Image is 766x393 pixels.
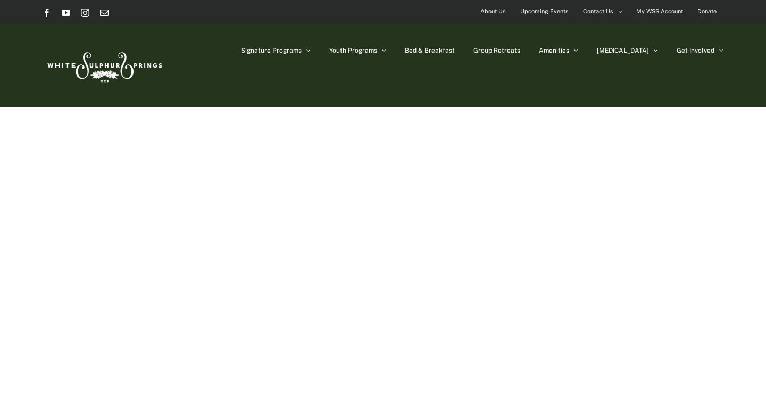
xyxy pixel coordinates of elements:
[597,47,649,54] span: [MEDICAL_DATA]
[405,24,455,77] a: Bed & Breakfast
[329,24,386,77] a: Youth Programs
[473,47,520,54] span: Group Retreats
[636,4,683,19] span: My WSS Account
[241,24,311,77] a: Signature Programs
[597,24,658,77] a: [MEDICAL_DATA]
[677,47,714,54] span: Get Involved
[81,9,89,17] a: Instagram
[241,47,302,54] span: Signature Programs
[62,9,70,17] a: YouTube
[539,47,569,54] span: Amenities
[697,4,717,19] span: Donate
[329,47,377,54] span: Youth Programs
[100,9,109,17] a: Email
[405,47,455,54] span: Bed & Breakfast
[473,24,520,77] a: Group Retreats
[539,24,578,77] a: Amenities
[43,40,165,90] img: White Sulphur Springs Logo
[677,24,723,77] a: Get Involved
[520,4,569,19] span: Upcoming Events
[43,9,51,17] a: Facebook
[241,24,723,77] nav: Main Menu
[480,4,506,19] span: About Us
[583,4,613,19] span: Contact Us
